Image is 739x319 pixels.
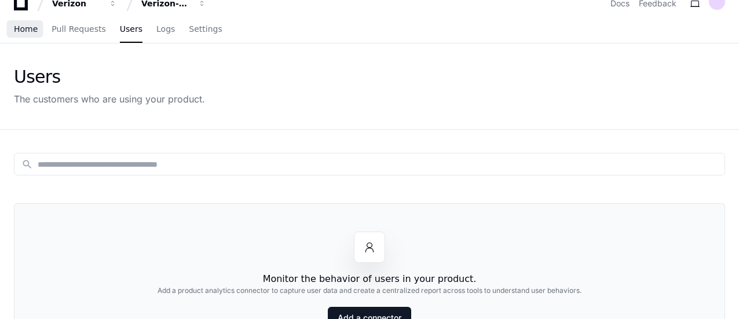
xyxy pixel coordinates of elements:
[158,286,581,295] h2: Add a product analytics connector to capture user data and create a centralized report across too...
[14,67,205,87] div: Users
[52,25,105,32] span: Pull Requests
[120,25,142,32] span: Users
[14,16,38,43] a: Home
[189,16,222,43] a: Settings
[263,272,477,286] h1: Monitor the behavior of users in your product.
[120,16,142,43] a: Users
[52,16,105,43] a: Pull Requests
[189,25,222,32] span: Settings
[156,25,175,32] span: Logs
[156,16,175,43] a: Logs
[21,159,33,170] mat-icon: search
[14,92,205,106] div: The customers who are using your product.
[14,25,38,32] span: Home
